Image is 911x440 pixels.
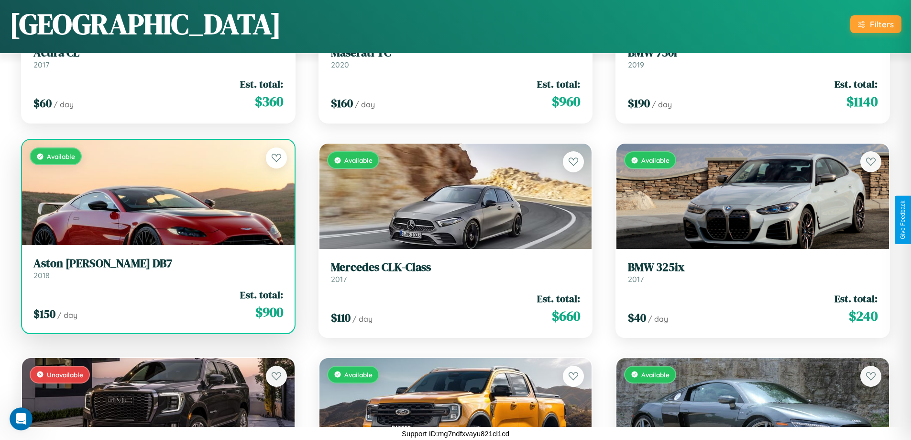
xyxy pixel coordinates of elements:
span: $ 40 [628,310,646,326]
span: $ 1140 [846,92,878,111]
span: / day [652,100,672,109]
span: $ 900 [255,303,283,322]
span: $ 240 [849,306,878,326]
a: Mercedes CLK-Class2017 [331,260,581,284]
span: $ 160 [331,95,353,111]
span: Available [344,371,373,379]
span: / day [54,100,74,109]
a: BMW 325ix2017 [628,260,878,284]
span: 2017 [331,274,347,284]
span: Est. total: [240,77,283,91]
span: Available [641,371,670,379]
a: Aston [PERSON_NAME] DB72018 [33,257,283,280]
a: Acura CL2017 [33,46,283,69]
h1: [GEOGRAPHIC_DATA] [10,4,281,44]
h3: Maserati TC [331,46,581,60]
p: Support ID: mg7ndfxvayu821cl1cd [402,427,509,440]
span: $ 660 [552,306,580,326]
h3: BMW 730i [628,46,878,60]
iframe: Intercom live chat [10,407,33,430]
span: 2018 [33,271,50,280]
h3: BMW 325ix [628,260,878,274]
span: / day [57,310,77,320]
span: Est. total: [834,77,878,91]
div: Filters [870,19,894,29]
h3: Aston [PERSON_NAME] DB7 [33,257,283,271]
span: 2017 [33,60,49,69]
span: $ 360 [255,92,283,111]
span: Unavailable [47,371,83,379]
a: Maserati TC2020 [331,46,581,69]
span: $ 190 [628,95,650,111]
span: / day [355,100,375,109]
span: Available [641,156,670,164]
span: Est. total: [537,292,580,305]
span: $ 60 [33,95,52,111]
span: $ 150 [33,306,55,322]
span: 2019 [628,60,644,69]
span: / day [352,314,373,324]
span: Est. total: [240,288,283,302]
h3: Mercedes CLK-Class [331,260,581,274]
span: Est. total: [834,292,878,305]
div: Give Feedback [900,201,906,239]
span: $ 110 [331,310,351,326]
button: Filters [850,15,901,33]
span: 2020 [331,60,349,69]
h3: Acura CL [33,46,283,60]
span: Available [344,156,373,164]
span: Available [47,152,75,160]
span: $ 960 [552,92,580,111]
span: 2017 [628,274,644,284]
a: BMW 730i2019 [628,46,878,69]
span: Est. total: [537,77,580,91]
span: / day [648,314,668,324]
